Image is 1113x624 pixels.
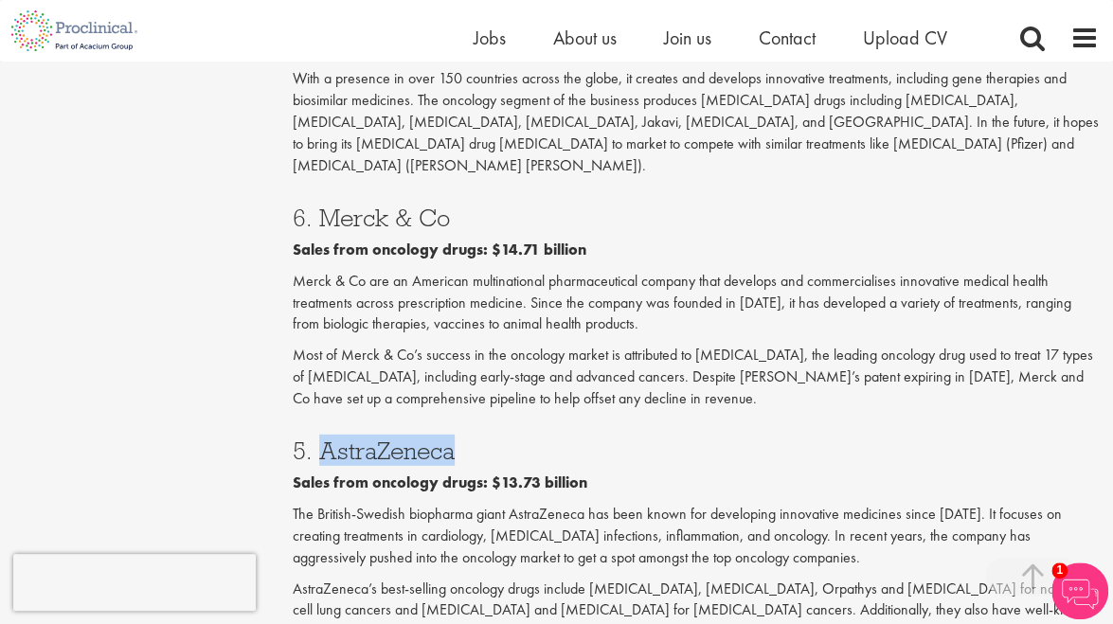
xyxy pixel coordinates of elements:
a: About us [553,26,617,50]
a: Jobs [474,26,506,50]
p: The British-Swedish biopharma giant AstraZeneca has been known for developing innovative medicine... [293,504,1099,569]
a: Join us [664,26,711,50]
a: Contact [759,26,816,50]
span: 1 [1051,562,1068,579]
h3: 5. AstraZeneca [293,438,1099,463]
b: Sales from oncology drugs: $13.73 billion [293,472,587,492]
iframe: reCAPTCHA [13,554,256,611]
b: Sales from oncology drugs: $14.71 billion [293,240,586,259]
a: Upload CV [863,26,947,50]
h3: 6. Merck & Co [293,205,1099,230]
p: Most of Merck & Co’s success in the oncology market is attributed to [MEDICAL_DATA], the leading ... [293,345,1099,410]
p: Merck & Co are an American multinational pharmaceutical company that develops and commercialises ... [293,271,1099,336]
p: With a presence in over 150 countries across the globe, it creates and develops innovative treatm... [293,68,1099,176]
img: Chatbot [1051,562,1108,619]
